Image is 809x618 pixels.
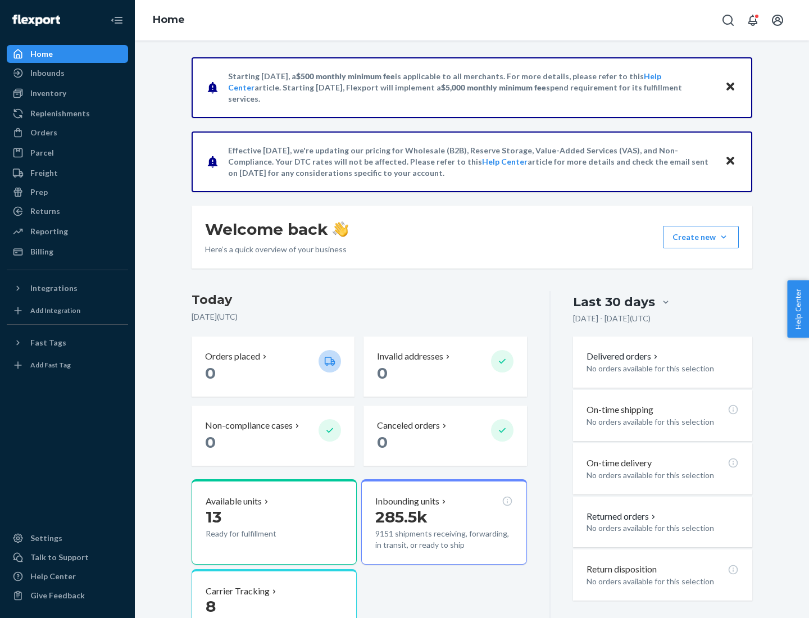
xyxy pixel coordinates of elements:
[206,507,221,526] span: 13
[742,9,764,31] button: Open notifications
[30,67,65,79] div: Inbounds
[30,246,53,257] div: Billing
[587,576,739,587] p: No orders available for this selection
[192,406,354,466] button: Non-compliance cases 0
[205,219,348,239] h1: Welcome back
[587,416,739,428] p: No orders available for this selection
[7,64,128,82] a: Inbounds
[363,337,526,397] button: Invalid addresses 0
[723,153,738,170] button: Close
[30,187,48,198] div: Prep
[30,147,54,158] div: Parcel
[30,590,85,601] div: Give Feedback
[106,9,128,31] button: Close Navigation
[587,457,652,470] p: On-time delivery
[30,48,53,60] div: Home
[228,71,714,104] p: Starting [DATE], a is applicable to all merchants. For more details, please refer to this article...
[192,311,527,322] p: [DATE] ( UTC )
[153,13,185,26] a: Home
[205,419,293,432] p: Non-compliance cases
[587,403,653,416] p: On-time shipping
[206,528,310,539] p: Ready for fulfillment
[7,144,128,162] a: Parcel
[192,291,527,309] h3: Today
[663,226,739,248] button: Create new
[12,15,60,26] img: Flexport logo
[206,495,262,508] p: Available units
[717,9,739,31] button: Open Search Box
[7,279,128,297] button: Integrations
[375,507,428,526] span: 285.5k
[375,495,439,508] p: Inbounding units
[377,363,388,383] span: 0
[30,88,66,99] div: Inventory
[723,79,738,96] button: Close
[587,470,739,481] p: No orders available for this selection
[205,363,216,383] span: 0
[587,563,657,576] p: Return disposition
[30,283,78,294] div: Integrations
[30,360,71,370] div: Add Fast Tag
[441,83,546,92] span: $5,000 monthly minimum fee
[7,567,128,585] a: Help Center
[363,406,526,466] button: Canceled orders 0
[7,104,128,122] a: Replenishments
[144,4,194,37] ol: breadcrumbs
[573,293,655,311] div: Last 30 days
[7,243,128,261] a: Billing
[192,337,354,397] button: Orders placed 0
[587,510,658,523] button: Returned orders
[205,244,348,255] p: Here’s a quick overview of your business
[361,479,526,565] button: Inbounding units285.5k9151 shipments receiving, forwarding, in transit, or ready to ship
[30,226,68,237] div: Reporting
[30,306,80,315] div: Add Integration
[375,528,512,551] p: 9151 shipments receiving, forwarding, in transit, or ready to ship
[7,548,128,566] a: Talk to Support
[30,108,90,119] div: Replenishments
[587,363,739,374] p: No orders available for this selection
[228,145,714,179] p: Effective [DATE], we're updating our pricing for Wholesale (B2B), Reserve Storage, Value-Added Se...
[7,164,128,182] a: Freight
[7,302,128,320] a: Add Integration
[766,9,789,31] button: Open account menu
[573,313,651,324] p: [DATE] - [DATE] ( UTC )
[377,350,443,363] p: Invalid addresses
[7,202,128,220] a: Returns
[7,183,128,201] a: Prep
[333,221,348,237] img: hand-wave emoji
[30,533,62,544] div: Settings
[787,280,809,338] button: Help Center
[587,350,660,363] button: Delivered orders
[7,356,128,374] a: Add Fast Tag
[7,587,128,605] button: Give Feedback
[482,157,528,166] a: Help Center
[192,479,357,565] button: Available units13Ready for fulfillment
[7,334,128,352] button: Fast Tags
[30,206,60,217] div: Returns
[7,45,128,63] a: Home
[30,552,89,563] div: Talk to Support
[7,529,128,547] a: Settings
[377,433,388,452] span: 0
[296,71,395,81] span: $500 monthly minimum fee
[587,522,739,534] p: No orders available for this selection
[205,433,216,452] span: 0
[30,167,58,179] div: Freight
[30,337,66,348] div: Fast Tags
[7,84,128,102] a: Inventory
[7,222,128,240] a: Reporting
[205,350,260,363] p: Orders placed
[206,597,216,616] span: 8
[30,127,57,138] div: Orders
[30,571,76,582] div: Help Center
[377,419,440,432] p: Canceled orders
[206,585,270,598] p: Carrier Tracking
[7,124,128,142] a: Orders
